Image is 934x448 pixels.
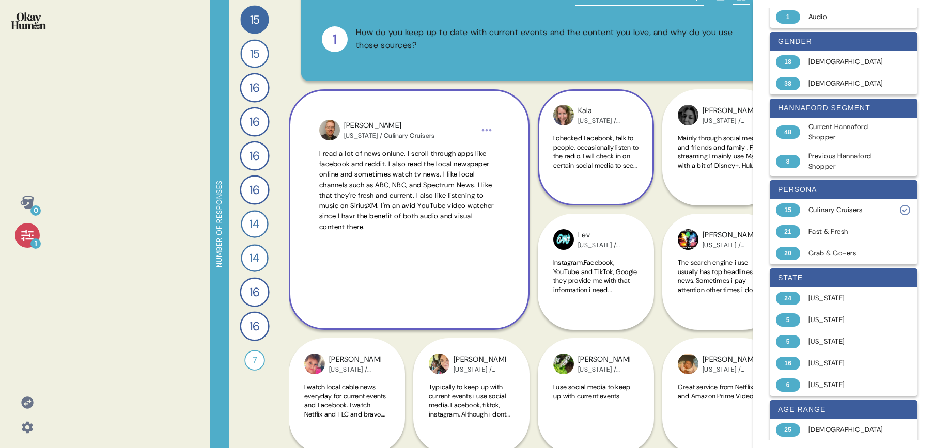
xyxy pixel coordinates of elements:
[250,78,260,97] span: 16
[553,382,630,401] span: I use social media to keep up with current events
[454,354,506,365] div: [PERSON_NAME]
[808,248,891,259] div: Grab & Go-ers
[776,313,800,327] div: 5
[776,10,800,24] div: 1
[776,357,800,370] div: 16
[250,147,260,165] span: 16
[30,238,41,249] div: 1
[808,78,891,89] div: [DEMOGRAPHIC_DATA]
[703,105,755,117] div: [PERSON_NAME]
[808,293,891,303] div: [US_STATE]
[770,180,917,199] div: persona
[454,365,506,374] div: [US_STATE] / Culinary Cruisers
[678,382,753,401] span: Great service from Netflix and Amazon Prime Video
[808,151,891,172] div: Previous Hannaford Shopper
[808,205,891,215] div: Culinary Cruisers
[776,203,800,217] div: 15
[808,380,891,390] div: [US_STATE]
[578,230,630,241] div: Lev
[703,354,755,365] div: [PERSON_NAME]
[553,258,637,312] span: Instagram,Facebook, YouTube and TikTok, Google they provide me with that information i need every...
[703,365,755,374] div: [US_STATE] / Culinary Cruisers
[250,45,260,62] span: 15
[770,268,917,287] div: state
[770,99,917,118] div: hannaford segment
[776,378,800,392] div: 6
[578,354,630,365] div: [PERSON_NAME]
[703,230,755,241] div: [PERSON_NAME]
[678,134,763,206] span: Mainly through social media and friends and family . For streaming I mainly use Max , with a bit ...
[319,120,340,140] img: profilepic_24145859285036337.jpg
[808,122,891,143] div: Current Hannaford Shopper
[250,283,260,301] span: 16
[808,425,891,435] div: [DEMOGRAPHIC_DATA]
[808,12,891,22] div: Audio
[776,125,800,139] div: 48
[776,77,800,90] div: 38
[776,225,800,238] div: 21
[808,227,891,237] div: Fast & Fresh
[553,105,574,125] img: profilepic_24535830732688111.jpg
[678,258,760,303] span: The search engine i use usually has top headlines of news. Sometimes i pay attention other times ...
[808,315,891,325] div: [US_STATE]
[678,229,698,250] img: profilepic_24310512395256848.jpg
[356,26,746,52] div: How do you keep up to date with current events and the content you love, and why do you use those...
[776,55,800,69] div: 18
[322,26,348,52] div: 1
[678,105,698,125] img: profilepic_24500204939595889.jpg
[808,358,891,369] div: [US_STATE]
[30,205,41,216] div: 0
[553,354,574,374] img: profilepic_10009709265757486.jpg
[776,292,800,305] div: 24
[250,113,260,131] span: 16
[250,181,260,199] span: 16
[253,354,257,366] span: 7
[808,57,891,67] div: [DEMOGRAPHIC_DATA]
[776,335,800,348] div: 5
[703,117,755,125] div: [US_STATE] / Culinary Cruisers
[429,354,449,374] img: profilepic_9600360536733345.jpg
[250,317,260,335] span: 16
[578,365,630,374] div: [US_STATE] / Culinary Cruisers
[776,247,800,260] div: 20
[776,155,800,168] div: 8
[319,149,494,231] span: I read a lot of news onlune. I scroll through apps like facebook and reddit. I also read the loca...
[703,241,755,249] div: [US_STATE] / Culinary Cruisers
[808,337,891,347] div: [US_STATE]
[553,134,639,224] span: I checked Facebook, talk to people, occasionally listen to the radio. I will check in on certain ...
[344,132,435,140] div: [US_STATE] / Culinary Cruisers
[578,241,630,249] div: [US_STATE] / Culinary Cruisers
[250,216,259,233] span: 14
[344,120,435,132] div: [PERSON_NAME]
[11,12,46,29] img: okayhuman.3b1b6348.png
[678,354,698,374] img: profilepic_9027133544078133.jpg
[770,400,917,419] div: age range
[770,32,917,51] div: gender
[776,423,800,437] div: 25
[578,117,630,125] div: [US_STATE] / Culinary Cruisers
[553,229,574,250] img: profilepic_24127090363620673.jpg
[578,105,630,117] div: Kala
[250,250,259,267] span: 14
[250,11,260,28] span: 15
